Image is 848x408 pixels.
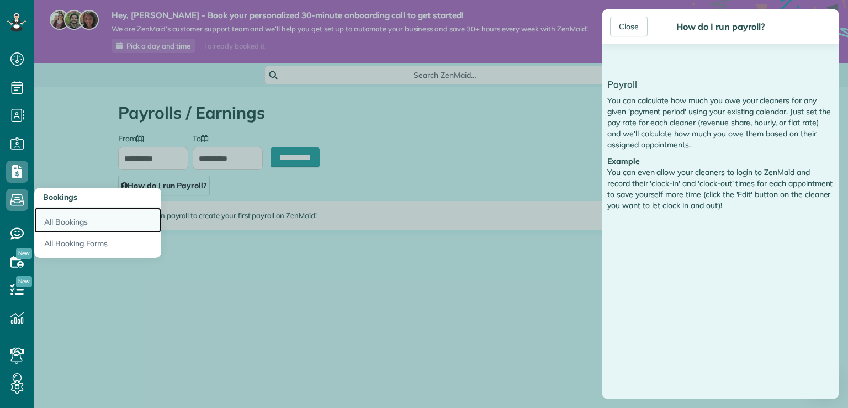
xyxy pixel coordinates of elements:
[607,95,834,150] p: You can calculate how much you owe your cleaners for any given 'payment period' using your existi...
[673,21,767,32] div: How do I run payroll?
[16,248,32,259] span: New
[607,167,834,211] p: You can even allow your cleaners to login to ZenMaid and record their 'clock-in' and 'clock-out' ...
[607,156,640,166] strong: Example
[610,17,648,36] div: Close
[43,192,77,202] span: Bookings
[607,80,834,89] h4: Payroll
[34,233,161,258] a: All Booking Forms
[34,208,161,233] a: All Bookings
[16,276,32,287] span: New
